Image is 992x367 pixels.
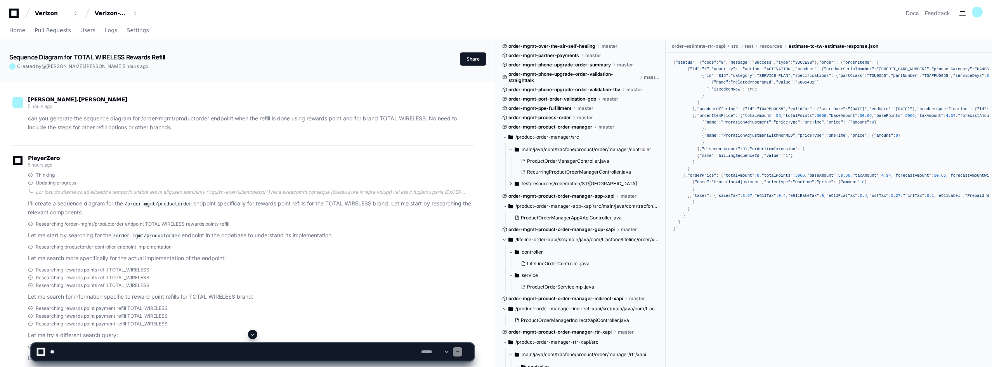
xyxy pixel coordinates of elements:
svg: Directory [515,145,519,154]
span: "specifications" [793,73,831,78]
span: "priceType" [773,120,800,125]
span: Researching rewards point payment refill TOTAL_WIRELESS [36,313,168,319]
span: "baseAmount" [807,173,836,178]
svg: Directory [515,247,519,257]
button: /lifeline-order-xapi/src/main/java/com/tracfone/lifeline/order/xapi [502,233,660,246]
span: master [618,329,634,335]
span: "ProrationAdjustmentWithNonMLD" [721,133,795,138]
span: Researching rewards points refill TOTAL_WIRELESS [36,267,149,273]
span: 1 [738,67,740,71]
p: Let me search for information specific to reward point refills for TOTAL WIRELESS brand: [28,292,474,301]
span: /product-order-manager-app-xapi/src/main/java/com/tracfone/product/order/manager/app/xapi/controller [515,203,660,209]
button: ProductOrderManagerIndirectXapiController.java [512,315,655,326]
span: "taxAmount" [917,113,943,118]
span: Researching rewards points refill TOTAL_WIRELESS [36,275,149,281]
span: 55 [776,113,781,118]
p: can you generate the sequence diagram for /order-mgmt/productorder endpoint when the refill is do... [28,114,474,132]
span: "orderItemPrice" [697,113,735,118]
svg: Directory [508,304,513,313]
span: "e911FlatTax" [826,193,857,198]
div: Verizon [35,9,68,17]
span: "TOU0055" [867,73,888,78]
span: @ [42,63,46,69]
p: Let me search more specifically for the actual implementation of the endpoint: [28,254,474,263]
span: master [621,226,637,233]
span: "category" [731,73,755,78]
span: ProductOrderServiceImpl.java [527,284,594,290]
span: "code" [702,60,716,65]
span: Settings [127,28,149,33]
span: order-mgmt-phone-upgrade-order-validation-straighttalk [508,71,638,83]
span: "ACTIVATION" [764,67,793,71]
span: order-mgmt-partner-payments [508,52,579,59]
span: master [602,96,618,102]
span: 5 hours ago [28,162,52,168]
span: 4.34 [946,113,956,118]
span: Pull Requests [35,28,71,33]
span: "id" [745,107,754,111]
span: "1" [783,153,790,158]
span: /product-order-manager-indirect-xapi/src/main/java/com/tracfone/product/order/manager/indirect/xa... [515,306,660,312]
span: "totalAmount" [742,113,773,118]
button: main/java/com/tracfone/product/order/manager/controller [508,143,660,156]
span: "orderItemExtension" [750,147,798,151]
span: "status" [676,60,695,65]
span: "message" [728,60,749,65]
div: Verizon-Clarify-Order-Management [95,9,128,17]
span: "name" [699,153,714,158]
span: "priceType" [798,133,824,138]
span: "SERVICE_PLAN" [757,73,790,78]
span: "forecastAmount" [893,173,932,178]
span: order-mgmt-product-order-manager-rtr-xapi [508,329,612,335]
span: 0.4 [860,193,867,198]
span: "name" [695,180,709,184]
span: 30 [987,73,991,78]
span: "productSerialNumber" [824,67,874,71]
button: ProductOrderServiceImpl.java [518,282,655,292]
div: Lor ipsu do sitame co ad elitsedd e temporin utlabor etd m aliquaen adminimv ("/quisn-exer/ullamc... [36,189,474,195]
span: [PERSON_NAME].[PERSON_NAME] [46,63,123,69]
span: "usfTax" [869,193,888,198]
span: "e911Tax" [754,193,776,198]
button: ProductOrderManagerAppXApiController.java [512,212,655,223]
span: "id" [977,107,987,111]
span: 0 [757,173,759,178]
span: master [577,115,593,121]
span: "totalAmount" [723,173,754,178]
span: order-mgmt-over-the-air-self-healing [508,43,595,49]
button: LifeLineOrderController.java [518,258,655,269]
span: LifeLineOrderController.java [527,261,590,267]
span: "discountAmount" [702,147,741,151]
span: RecurringProductOrderManagerController.java [527,169,631,175]
span: "amount" [874,133,893,138]
span: "order" [819,60,836,65]
div: { : { : , : , : }, : { : [ { : , : , : , : { : , : , : { : , : }, : [ { : , : , : { : , : , : , :... [673,59,984,232]
span: ProductOrderManagerController.java [527,158,609,164]
button: ProductOrderManagerController.java [518,156,655,167]
svg: Directory [508,202,513,211]
span: service [522,272,538,278]
span: order-mgmt-product-order-manager [508,124,592,130]
span: 0.1 [927,193,934,198]
span: "productOffering" [697,107,738,111]
span: order-mgmt-ppe-fulfillment [508,105,571,111]
code: /order-mgmt/productorder [111,233,182,240]
span: "e911RateTax" [788,193,819,198]
span: resources [760,43,782,49]
app-text-character-animate: Sequence Diagram for TOTAL WIRELESS Rewards Refill [9,53,165,61]
span: "OneTime" [826,133,848,138]
span: Users [80,28,95,33]
span: "type" [776,60,791,65]
span: "partClass" [838,73,865,78]
span: "name" [704,133,719,138]
span: "5805432" [795,80,817,85]
span: main/java/com/tracfone/product/order/manager/controller [522,146,651,153]
button: /product-order-manager-app-xapi/src/main/java/com/tracfone/product/order/manager/app/xapi/controller [502,200,660,212]
span: "orderItems" [843,60,872,65]
span: "isRedeemNow" [711,87,742,92]
span: 0 [896,133,898,138]
span: "name" [704,120,719,125]
span: "ProrationAdjustment" [711,180,761,184]
span: "name" [714,80,728,85]
button: Feedback [925,9,950,17]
